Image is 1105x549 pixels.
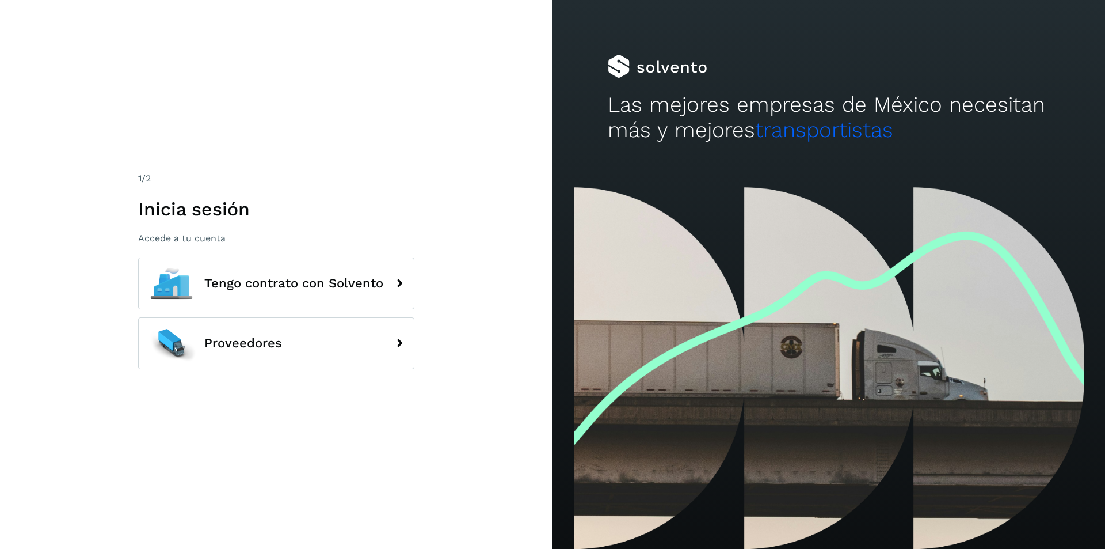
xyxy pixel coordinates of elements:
button: Proveedores [138,317,414,369]
p: Accede a tu cuenta [138,233,414,244]
span: 1 [138,173,142,184]
span: transportistas [755,118,893,142]
div: /2 [138,172,414,185]
h1: Inicia sesión [138,198,414,220]
button: Tengo contrato con Solvento [138,258,414,309]
h2: Las mejores empresas de México necesitan más y mejores [608,92,1050,143]
span: Proveedores [204,336,282,350]
span: Tengo contrato con Solvento [204,277,383,290]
